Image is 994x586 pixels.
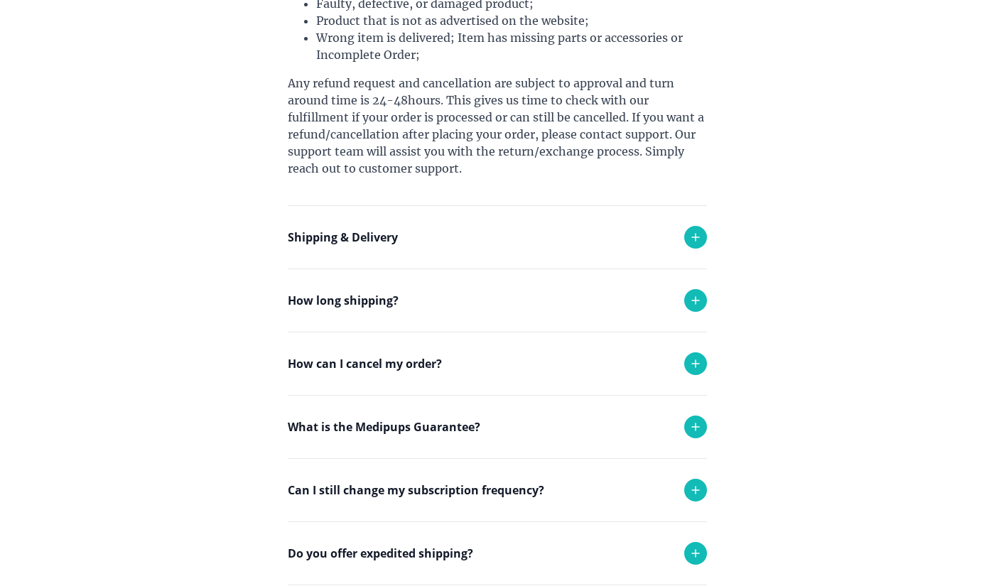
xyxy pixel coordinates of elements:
div: If you received the wrong product or your product was damaged in transit, we will replace it with... [288,458,707,549]
div: Each order takes 1-2 business days to be delivered. [288,332,707,389]
p: Shipping & Delivery [288,229,398,246]
li: Product that is not as advertised on the website; [316,12,707,29]
p: How long shipping? [288,292,399,309]
p: What is the Medipups Guarantee? [288,418,480,435]
p: How can I cancel my order? [288,355,442,372]
p: Do you offer expedited shipping? [288,545,473,562]
p: Can I still change my subscription frequency? [288,482,544,499]
div: Any refund request and cancellation are subject to approval and turn around time is 24-48 hours. ... [288,395,707,520]
p: Any refund request and cancellation are subject to approval and turn around time is 24-48hours. T... [288,75,707,177]
li: Wrong item is delivered; Item has missing parts or accessories or Incomplete Order; [316,29,707,63]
